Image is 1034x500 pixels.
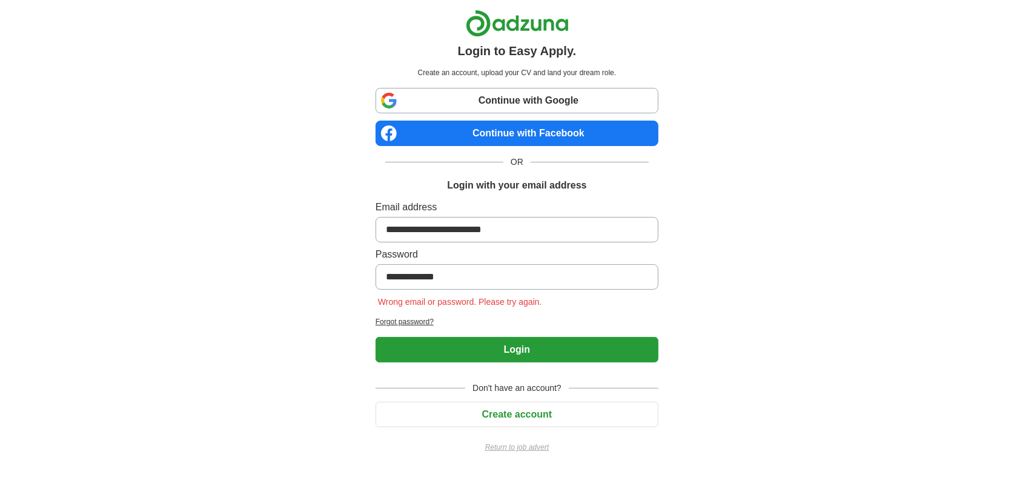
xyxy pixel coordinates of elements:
[376,247,658,262] label: Password
[376,200,658,215] label: Email address
[458,42,577,60] h1: Login to Easy Apply.
[376,121,658,146] a: Continue with Facebook
[503,156,531,168] span: OR
[376,442,658,453] a: Return to job advert
[378,67,656,78] p: Create an account, upload your CV and land your dream role.
[465,382,569,395] span: Don't have an account?
[466,10,569,37] img: Adzuna logo
[447,178,586,193] h1: Login with your email address
[376,316,658,327] a: Forgot password?
[376,337,658,362] button: Login
[376,409,658,419] a: Create account
[376,88,658,113] a: Continue with Google
[376,402,658,427] button: Create account
[376,297,545,307] span: Wrong email or password. Please try again.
